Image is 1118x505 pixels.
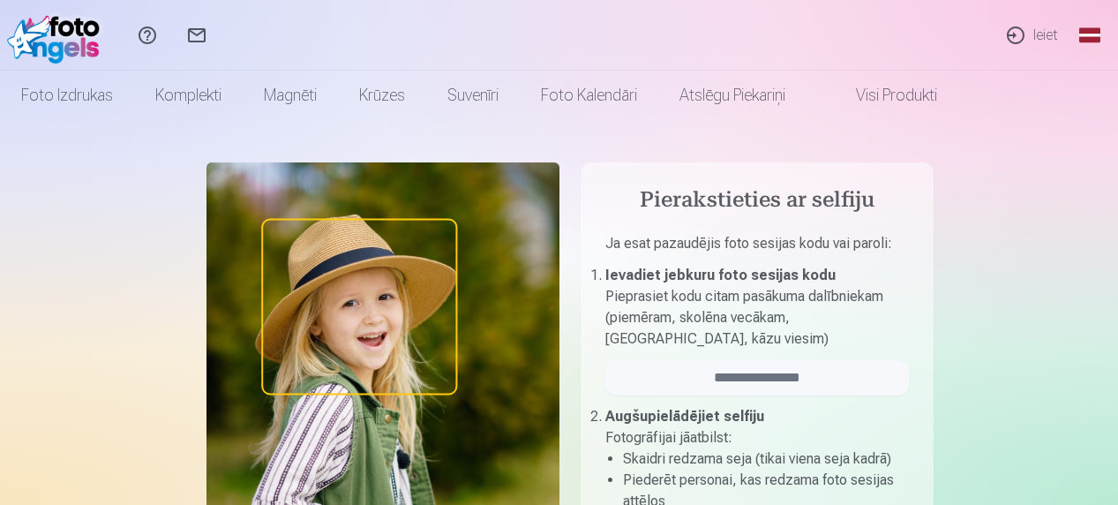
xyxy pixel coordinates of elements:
a: Magnēti [243,71,338,120]
h4: Pierakstieties ar selfiju [605,187,909,215]
p: Ja esat pazaudējis foto sesijas kodu vai paroli : [605,233,909,265]
img: /fa1 [7,7,109,64]
a: Krūzes [338,71,426,120]
b: Ievadiet jebkuru foto sesijas kodu [605,267,836,283]
a: Visi produkti [807,71,958,120]
li: Skaidri redzama seja (tikai viena seja kadrā) [623,448,909,470]
a: Foto kalendāri [520,71,658,120]
p: Pieprasiet kodu citam pasākuma dalībniekam (piemēram, skolēna vecākam, [GEOGRAPHIC_DATA], kāzu vi... [605,286,909,350]
a: Suvenīri [426,71,520,120]
p: Fotogrāfijai jāatbilst : [605,427,909,448]
a: Komplekti [134,71,243,120]
b: Augšupielādējiet selfiju [605,408,764,425]
a: Atslēgu piekariņi [658,71,807,120]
